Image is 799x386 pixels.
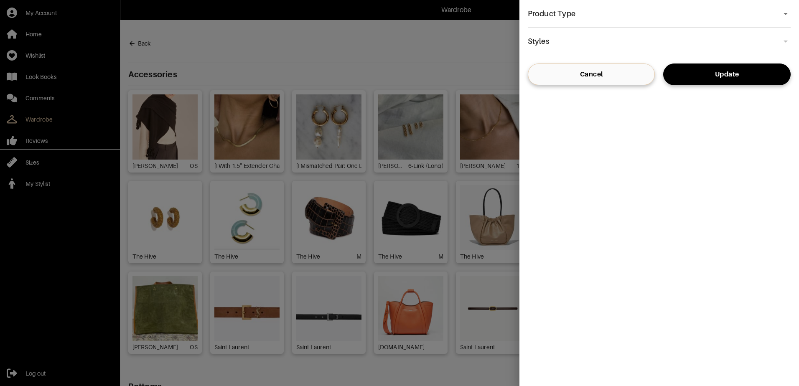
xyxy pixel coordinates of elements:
span: Update [670,70,784,79]
button: Cancel [528,63,655,85]
button: Update [663,63,791,85]
span: Cancel [534,70,649,79]
div: Without label [528,34,791,48]
div: Without label [528,6,791,21]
